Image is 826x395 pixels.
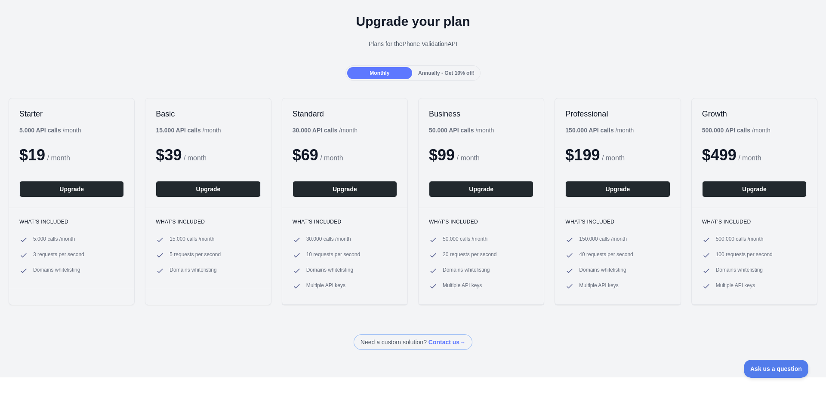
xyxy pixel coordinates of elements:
[320,154,343,162] span: / month
[565,146,600,164] span: $ 199
[744,360,809,378] iframe: Toggle Customer Support
[565,181,670,197] button: Upgrade
[429,181,533,197] button: Upgrade
[457,154,480,162] span: / month
[429,146,455,164] span: $ 99
[602,154,625,162] span: / month
[293,181,397,197] button: Upgrade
